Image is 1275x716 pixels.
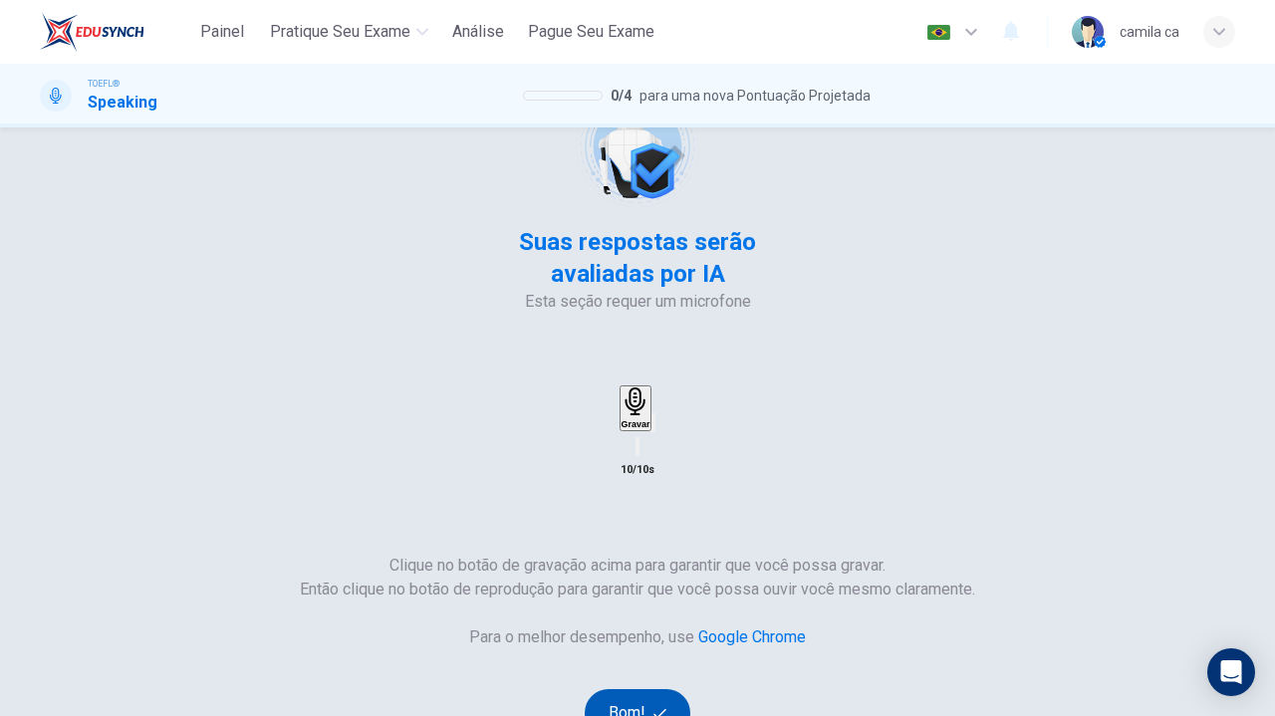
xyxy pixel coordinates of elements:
[270,20,410,44] span: Pratique seu exame
[1207,648,1255,696] div: Open Intercom Messenger
[528,20,654,44] span: Pague Seu Exame
[469,625,806,649] h6: Para o melhor desempenho, use
[40,12,190,52] a: EduSynch logo
[190,14,254,50] button: Painel
[698,627,806,646] a: Google Chrome
[574,84,700,210] img: robot icon
[40,290,1235,314] h6: Esta seção requer um microfone
[262,14,436,50] button: Pratique seu exame
[611,84,632,108] span: 0 / 4
[926,25,951,40] img: pt
[517,226,759,290] span: Suas respostas serão avaliadas por IA
[452,20,504,44] span: Análise
[621,458,654,482] h6: 10/10s
[1120,20,1179,44] div: camila ca
[1072,16,1104,48] img: Profile picture
[300,554,975,601] h6: Clique no botão de gravação acima para garantir que você possa gravar. Então clique no botão de r...
[88,91,157,115] h1: Speaking
[622,419,650,429] h6: Gravar
[200,20,244,44] span: Painel
[444,14,512,50] button: Análise
[40,12,144,52] img: EduSynch logo
[639,84,871,108] span: para uma nova Pontuação Projetada
[88,77,120,91] span: TOEFL®
[520,14,662,50] button: Pague Seu Exame
[620,385,652,431] button: Gravar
